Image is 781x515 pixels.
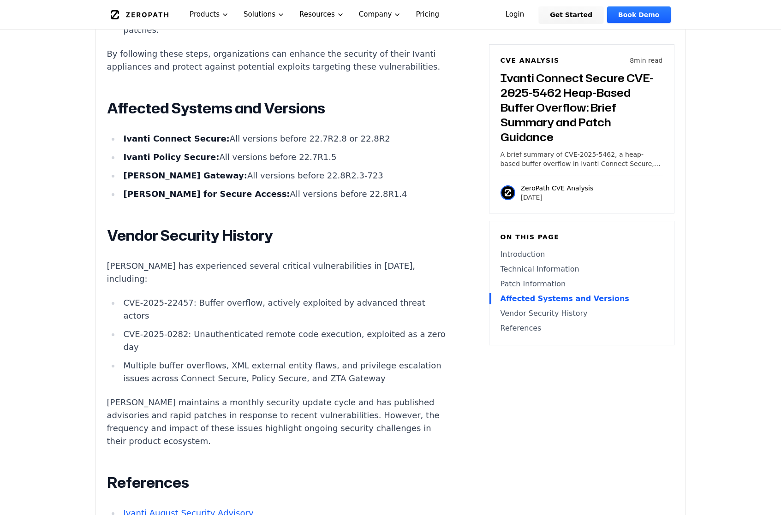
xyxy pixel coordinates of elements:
[501,323,663,334] a: References
[495,6,536,23] a: Login
[501,232,663,242] h6: On this page
[120,151,450,164] li: All versions before 22.7R1.5
[107,396,450,448] p: [PERSON_NAME] maintains a monthly security update cycle and has published advisories and rapid pa...
[123,171,247,180] strong: [PERSON_NAME] Gateway:
[120,296,450,322] li: CVE-2025-22457: Buffer overflow, actively exploited by advanced threat actors
[120,169,450,182] li: All versions before 22.8R2.3-723
[107,226,450,245] h2: Vendor Security History
[120,188,450,201] li: All versions before 22.8R1.4
[120,359,450,385] li: Multiple buffer overflows, XML external entity flaws, and privilege escalation issues across Conn...
[501,56,560,65] h6: CVE Analysis
[607,6,670,23] a: Book Demo
[501,185,515,200] img: ZeroPath CVE Analysis
[107,260,450,285] p: [PERSON_NAME] has experienced several critical vulnerabilities in [DATE], including:
[501,293,663,304] a: Affected Systems and Versions
[501,308,663,319] a: Vendor Security History
[501,249,663,260] a: Introduction
[501,264,663,275] a: Technical Information
[630,56,662,65] p: 8 min read
[521,184,594,193] p: ZeroPath CVE Analysis
[107,99,450,118] h2: Affected Systems and Versions
[107,47,450,73] p: By following these steps, organizations can enhance the security of their Ivanti appliances and p...
[123,189,290,199] strong: [PERSON_NAME] for Secure Access:
[501,278,663,290] a: Patch Information
[123,134,229,143] strong: Ivanti Connect Secure:
[521,193,594,202] p: [DATE]
[120,328,450,354] li: CVE-2025-0282: Unauthenticated remote code execution, exploited as a zero day
[501,71,663,144] h3: Ivanti Connect Secure CVE-2025-5462 Heap-Based Buffer Overflow: Brief Summary and Patch Guidance
[539,6,603,23] a: Get Started
[120,132,450,145] li: All versions before 22.7R2.8 or 22.8R2
[123,152,219,162] strong: Ivanti Policy Secure:
[107,474,450,492] h2: References
[501,150,663,168] p: A brief summary of CVE-2025-5462, a heap-based buffer overflow in Ivanti Connect Secure, Policy S...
